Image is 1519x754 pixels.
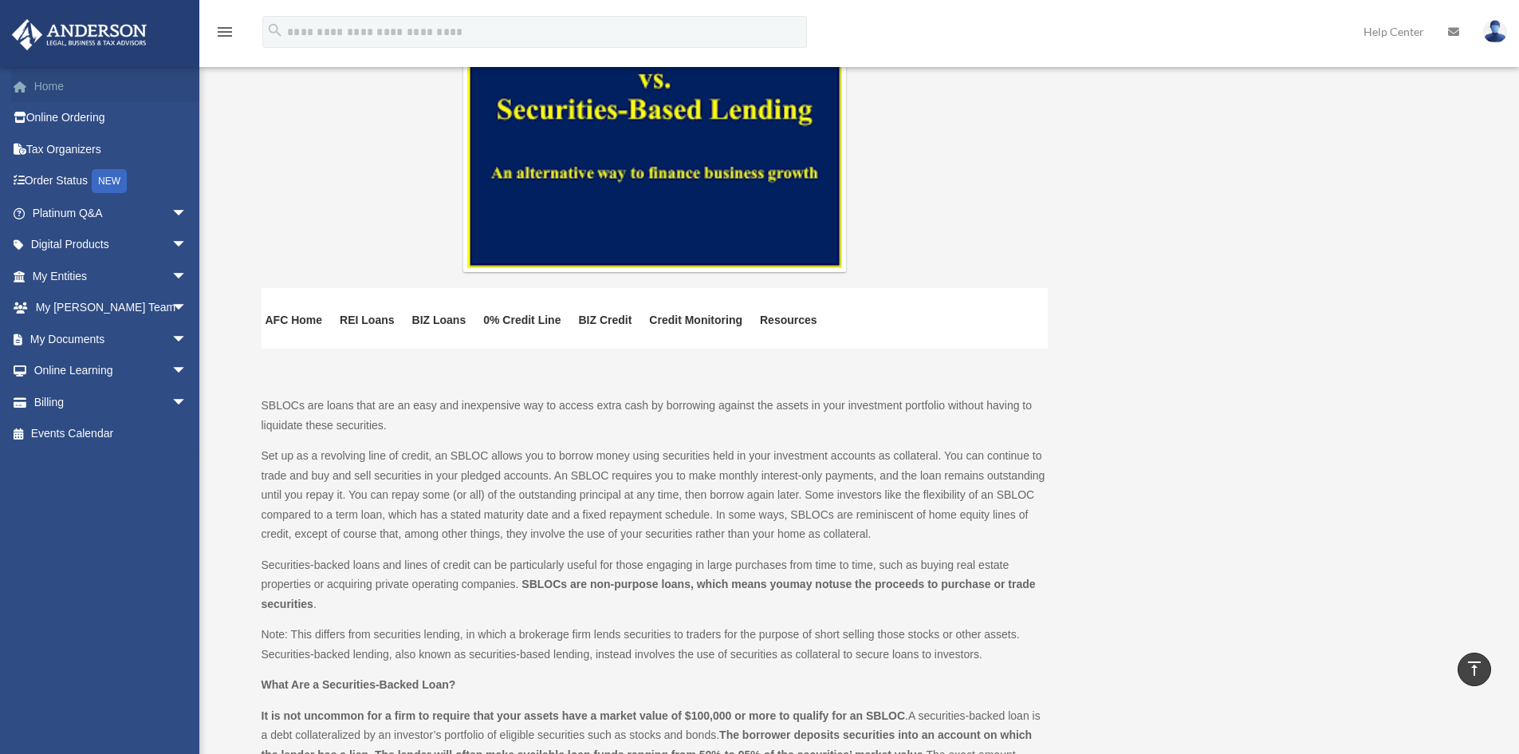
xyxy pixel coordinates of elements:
a: Tax Organizers [11,133,211,165]
b: may not [789,578,832,590]
span: . [262,709,908,722]
a: Digital Productsarrow_drop_down [11,229,211,261]
a: menu [215,28,234,41]
span: arrow_drop_down [171,323,203,356]
p: Set up as a revolving line of credit, an SBLOC allows you to borrow money using securities held i... [262,446,1049,555]
a: My [PERSON_NAME] Teamarrow_drop_down [11,292,211,324]
span: SBLOCs are loans that are an easy and inexpensive way to access extra cash by borrowing against t... [262,399,1033,432]
span: . [262,578,1036,610]
a: Order StatusNEW [11,165,211,198]
img: User Pic [1483,20,1507,43]
p: Securities-backed loans and lines of credit can be particularly useful for those engaging in larg... [262,555,1049,626]
a: REI Loans [340,314,394,349]
a: Credit Monitoring [649,314,742,349]
i: menu [215,22,234,41]
a: Events Calendar [11,418,211,450]
b: use the proceeds to purchase or trade securities [262,578,1036,610]
a: BIZ Loans [412,314,466,349]
a: AFC Home [266,314,323,349]
img: Anderson Advisors Platinum Portal [7,19,152,50]
span: arrow_drop_down [171,229,203,262]
i: vertical_align_top [1465,659,1484,678]
a: Online Ordering [11,102,211,134]
b: SBLOCs are non-purpose loans, which means you [521,578,789,590]
a: BIZ Credit [578,314,632,349]
div: NEW [92,169,127,193]
span: arrow_drop_down [171,292,203,325]
a: My Entitiesarrow_drop_down [11,260,211,292]
a: Platinum Q&Aarrow_drop_down [11,197,211,229]
a: Online Learningarrow_drop_down [11,355,211,387]
p: Note: This differs from securities lending, in which a brokerage firm lends securities to traders... [262,625,1049,675]
a: My Documentsarrow_drop_down [11,323,211,355]
span: arrow_drop_down [171,355,203,388]
a: Home [11,70,211,102]
a: Billingarrow_drop_down [11,386,211,418]
i: search [266,22,284,39]
a: vertical_align_top [1458,653,1491,686]
span: arrow_drop_down [171,386,203,419]
a: Resources [760,314,817,349]
b: What Are a Securities-Backed Loan? [262,678,456,691]
span: arrow_drop_down [171,197,203,230]
b: It is not uncommon for a firm to require that your assets have a market value of $100,000 or more... [262,709,906,722]
a: 0% Credit Line [483,314,561,349]
span: arrow_drop_down [171,260,203,293]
